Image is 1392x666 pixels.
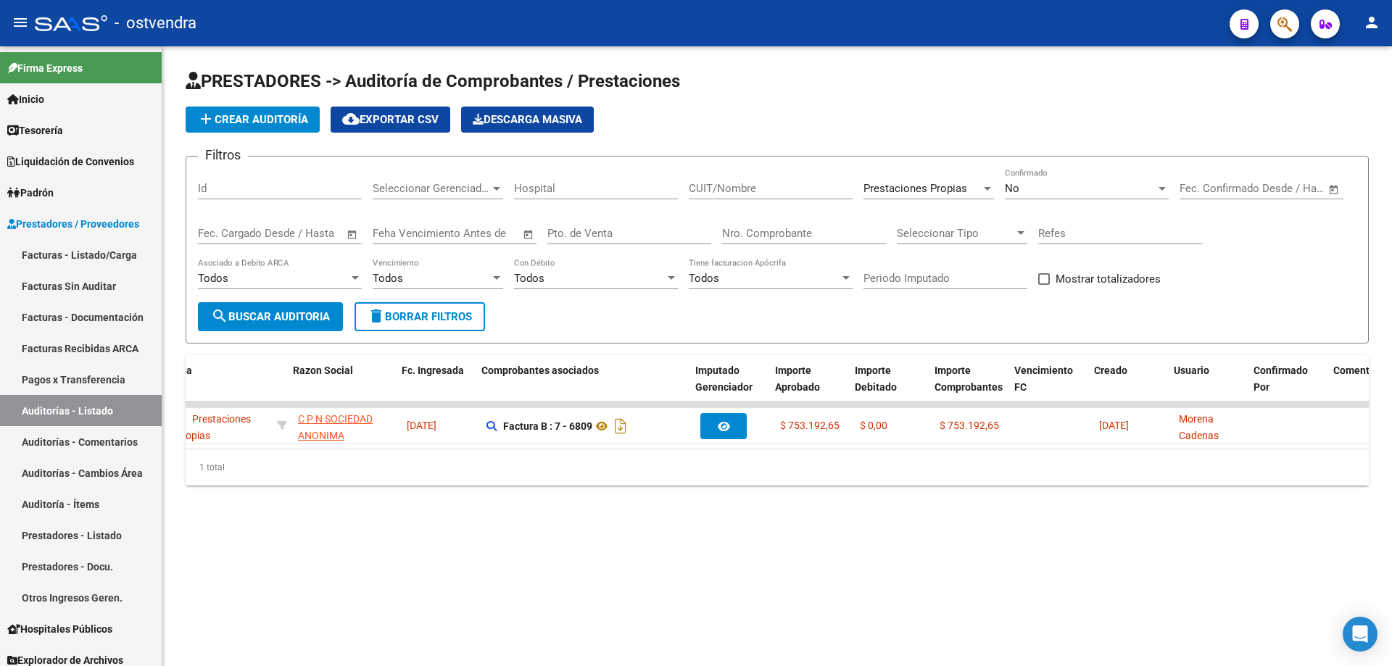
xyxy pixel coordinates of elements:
span: Todos [373,272,403,285]
mat-icon: delete [368,307,385,325]
span: Fc. Ingresada [402,365,464,376]
span: Mostrar totalizadores [1056,270,1161,288]
span: Seleccionar Gerenciador [373,182,490,195]
mat-icon: cloud_download [342,110,360,128]
datatable-header-cell: Confirmado Por [1248,355,1327,419]
span: Importe Comprobantes [935,365,1003,393]
datatable-header-cell: Fc. Ingresada [396,355,476,419]
span: Prestadores / Proveedores [7,216,139,232]
span: No [1005,182,1019,195]
button: Descarga Masiva [461,107,594,133]
span: Exportar CSV [342,113,439,126]
datatable-header-cell: Importe Aprobado [769,355,849,419]
span: $ 753.192,65 [780,420,840,431]
span: Padrón [7,185,54,201]
span: Borrar Filtros [368,310,472,323]
span: Todos [198,272,228,285]
span: Imputado Gerenciador [695,365,753,393]
span: Comprobantes asociados [481,365,599,376]
span: Todos [689,272,719,285]
input: Fecha fin [1251,182,1322,195]
button: Open calendar [344,226,361,243]
span: Razon Social [293,365,353,376]
input: Fecha inicio [1180,182,1238,195]
h3: Filtros [198,145,248,165]
datatable-header-cell: Importe Debitado [849,355,929,419]
div: - 30707816836 [298,411,395,441]
span: [DATE] [407,420,436,431]
button: Buscar Auditoria [198,302,343,331]
datatable-header-cell: Usuario [1168,355,1248,419]
button: Borrar Filtros [355,302,485,331]
span: - ostvendra [115,7,196,39]
span: $ 753.192,65 [940,420,999,431]
mat-icon: person [1363,14,1380,31]
i: Descargar documento [611,415,630,438]
span: [DATE] [1099,420,1129,431]
span: Prestaciones Propias [175,413,251,441]
span: Importe Aprobado [775,365,820,393]
span: Liquidación de Convenios [7,154,134,170]
input: Fecha fin [270,227,340,240]
span: Vencimiento FC [1014,365,1073,393]
span: Todos [514,272,544,285]
div: 1 total [186,449,1369,486]
span: Seleccionar Tipo [897,227,1014,240]
span: $ 0,00 [860,420,887,431]
datatable-header-cell: Importe Comprobantes [929,355,1008,419]
mat-icon: add [197,110,215,128]
span: Inicio [7,91,44,107]
div: Open Intercom Messenger [1343,617,1377,652]
span: Tesorería [7,122,63,138]
datatable-header-cell: Creado [1088,355,1168,419]
datatable-header-cell: Razon Social [287,355,396,419]
span: Hospitales Públicos [7,621,112,637]
span: Descarga Masiva [473,113,582,126]
span: Creado [1094,365,1127,376]
span: Morena Cadenas [1179,413,1219,441]
span: Usuario [1174,365,1209,376]
span: Prestaciones Propias [863,182,967,195]
span: C P N SOCIEDAD ANONIMA [298,413,373,441]
span: Crear Auditoría [197,113,308,126]
mat-icon: search [211,307,228,325]
button: Exportar CSV [331,107,450,133]
span: Confirmado Por [1254,365,1308,393]
strong: Factura B : 7 - 6809 [503,420,592,432]
datatable-header-cell: Vencimiento FC [1008,355,1088,419]
datatable-header-cell: Imputado Gerenciador [689,355,769,419]
app-download-masive: Descarga masiva de comprobantes (adjuntos) [461,107,594,133]
span: Comentario [1333,365,1388,376]
span: Buscar Auditoria [211,310,330,323]
span: Firma Express [7,60,83,76]
span: Importe Debitado [855,365,897,393]
datatable-header-cell: Comprobantes asociados [476,355,689,419]
datatable-header-cell: Area [165,355,266,419]
button: Open calendar [1326,181,1343,198]
mat-icon: menu [12,14,29,31]
button: Open calendar [521,226,537,243]
input: Fecha inicio [198,227,257,240]
button: Crear Auditoría [186,107,320,133]
span: PRESTADORES -> Auditoría de Comprobantes / Prestaciones [186,71,680,91]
